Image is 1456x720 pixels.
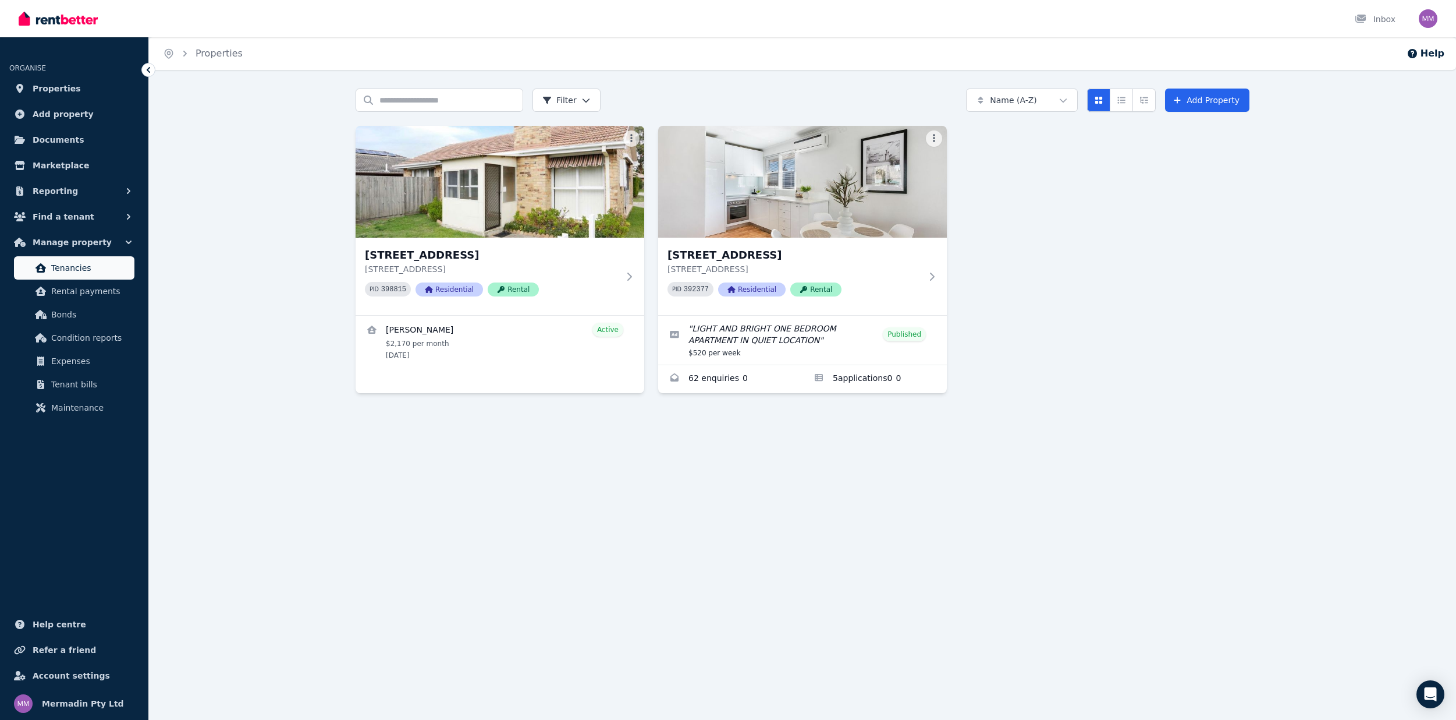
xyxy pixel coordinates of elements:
[33,133,84,147] span: Documents
[658,126,947,238] img: 5/223 Esplanade E, Port Melbourne
[51,354,130,368] span: Expenses
[667,247,921,263] h3: [STREET_ADDRESS]
[790,283,841,297] span: Rental
[381,285,406,294] code: 398815
[356,126,644,315] a: 1/28 Moodemere St, Noble Park[STREET_ADDRESS][STREET_ADDRESS]PID 398815ResidentialRental
[1407,47,1444,61] button: Help
[14,280,134,303] a: Rental payments
[9,154,139,177] a: Marketplace
[9,103,139,126] a: Add property
[14,256,134,280] a: Tenancies
[1132,89,1156,112] button: Expanded list view
[1165,89,1249,112] a: Add Property
[488,283,539,297] span: Rental
[542,94,577,106] span: Filter
[9,664,139,687] a: Account settings
[9,77,139,100] a: Properties
[9,179,139,203] button: Reporting
[365,247,619,263] h3: [STREET_ADDRESS]
[684,285,709,294] code: 392377
[33,107,94,121] span: Add property
[356,126,644,238] img: 1/28 Moodemere St, Noble Park
[33,235,112,249] span: Manage property
[51,401,130,415] span: Maintenance
[1087,89,1156,112] div: View options
[19,10,98,27] img: RentBetter
[14,396,134,419] a: Maintenance
[33,184,78,198] span: Reporting
[1419,9,1437,28] img: Mermadin Pty Ltd
[51,377,130,391] span: Tenant bills
[9,205,139,228] button: Find a tenant
[1110,89,1133,112] button: Compact list view
[416,283,483,297] span: Residential
[9,613,139,636] a: Help centre
[658,365,802,393] a: Enquiries for 5/223 Esplanade E, Port Melbourne
[14,373,134,396] a: Tenant bills
[14,350,134,373] a: Expenses
[33,669,110,683] span: Account settings
[33,643,96,657] span: Refer a friend
[33,158,89,172] span: Marketplace
[658,316,947,365] a: Edit listing: LIGHT AND BRIGHT ONE BEDROOM APARTMENT IN QUIET LOCATION
[33,210,94,224] span: Find a tenant
[532,89,601,112] button: Filter
[14,326,134,350] a: Condition reports
[1355,13,1395,25] div: Inbox
[51,284,130,298] span: Rental payments
[42,697,124,711] span: Mermadin Pty Ltd
[14,303,134,326] a: Bonds
[672,286,681,292] small: PID
[926,130,942,147] button: More options
[9,638,139,662] a: Refer a friend
[149,37,257,70] nav: Breadcrumb
[1416,680,1444,708] div: Open Intercom Messenger
[718,283,786,297] span: Residential
[623,130,640,147] button: More options
[51,261,130,275] span: Tenancies
[9,231,139,254] button: Manage property
[1087,89,1110,112] button: Card view
[9,128,139,151] a: Documents
[33,82,81,96] span: Properties
[9,64,46,72] span: ORGANISE
[33,617,86,631] span: Help centre
[966,89,1078,112] button: Name (A-Z)
[658,126,947,315] a: 5/223 Esplanade E, Port Melbourne[STREET_ADDRESS][STREET_ADDRESS]PID 392377ResidentialRental
[365,263,619,275] p: [STREET_ADDRESS]
[14,694,33,713] img: Mermadin Pty Ltd
[990,94,1037,106] span: Name (A-Z)
[370,286,379,292] small: PID
[356,316,644,367] a: View details for Sean Coates
[196,48,243,59] a: Properties
[51,331,130,345] span: Condition reports
[802,365,947,393] a: Applications for 5/223 Esplanade E, Port Melbourne
[51,308,130,322] span: Bonds
[667,263,921,275] p: [STREET_ADDRESS]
